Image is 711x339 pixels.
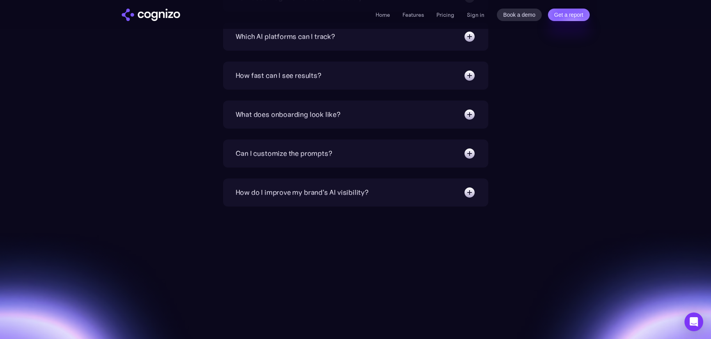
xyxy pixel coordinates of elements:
div: Can I customize the prompts? [236,148,332,159]
a: home [122,9,180,21]
div: Which AI platforms can I track? [236,31,335,42]
a: Features [402,11,424,18]
a: Get a report [548,9,590,21]
div: How fast can I see results? [236,70,321,81]
a: Sign in [467,10,484,19]
div: How do I improve my brand's AI visibility? [236,187,369,198]
a: Pricing [436,11,454,18]
a: Book a demo [497,9,542,21]
div: What does onboarding look like? [236,109,340,120]
div: Open Intercom Messenger [684,313,703,331]
img: cognizo logo [122,9,180,21]
a: Home [376,11,390,18]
